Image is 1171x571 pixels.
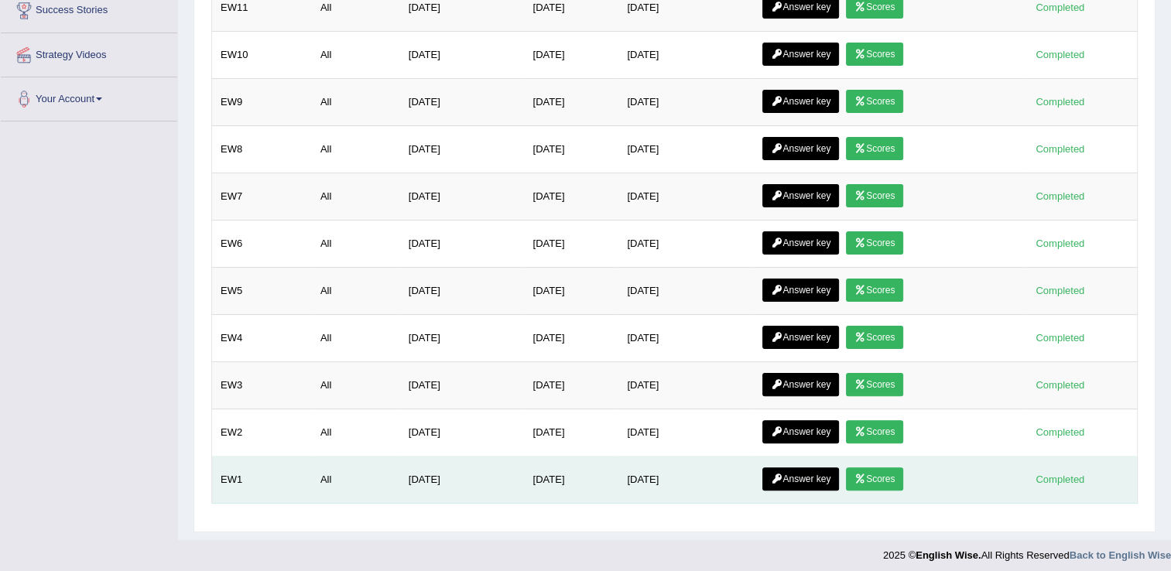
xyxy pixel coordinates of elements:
td: [DATE] [400,409,525,456]
div: Completed [1030,471,1091,487]
td: [DATE] [618,456,754,504]
a: Scores [846,184,903,207]
td: [DATE] [400,362,525,409]
td: [DATE] [618,173,754,221]
div: Completed [1030,377,1091,393]
td: All [312,221,400,268]
a: Your Account [1,77,177,116]
td: [DATE] [618,126,754,173]
div: Completed [1030,282,1091,299]
td: All [312,315,400,362]
a: Answer key [762,90,839,113]
a: Scores [846,420,903,443]
td: [DATE] [400,126,525,173]
a: Back to English Wise [1070,549,1171,561]
td: [DATE] [524,362,618,409]
td: [DATE] [618,221,754,268]
a: Scores [846,279,903,302]
td: All [312,409,400,456]
td: All [312,456,400,504]
td: [DATE] [400,173,525,221]
div: 2025 © All Rights Reserved [883,540,1171,562]
div: Completed [1030,94,1091,110]
td: [DATE] [400,315,525,362]
td: EW1 [212,456,312,504]
td: EW9 [212,79,312,126]
td: [DATE] [618,315,754,362]
a: Answer key [762,467,839,491]
td: [DATE] [524,126,618,173]
td: [DATE] [400,456,525,504]
td: [DATE] [618,362,754,409]
td: [DATE] [618,268,754,315]
div: Completed [1030,188,1091,204]
td: All [312,362,400,409]
td: EW10 [212,32,312,79]
td: [DATE] [400,268,525,315]
a: Answer key [762,43,839,66]
td: [DATE] [524,268,618,315]
td: [DATE] [524,173,618,221]
a: Scores [846,231,903,255]
a: Answer key [762,231,839,255]
div: Completed [1030,330,1091,346]
div: Completed [1030,141,1091,157]
td: EW5 [212,268,312,315]
div: Completed [1030,235,1091,251]
a: Answer key [762,137,839,160]
td: EW6 [212,221,312,268]
a: Scores [846,90,903,113]
a: Answer key [762,373,839,396]
a: Answer key [762,420,839,443]
td: EW4 [212,315,312,362]
td: EW3 [212,362,312,409]
td: [DATE] [524,315,618,362]
td: All [312,268,400,315]
td: [DATE] [400,32,525,79]
a: Answer key [762,279,839,302]
td: EW8 [212,126,312,173]
a: Scores [846,137,903,160]
td: [DATE] [524,409,618,456]
td: [DATE] [618,79,754,126]
td: [DATE] [524,79,618,126]
a: Strategy Videos [1,33,177,72]
a: Answer key [762,326,839,349]
a: Scores [846,43,903,66]
td: [DATE] [400,79,525,126]
a: Scores [846,326,903,349]
td: [DATE] [400,221,525,268]
a: Scores [846,467,903,491]
td: EW7 [212,173,312,221]
td: All [312,126,400,173]
a: Scores [846,373,903,396]
div: Completed [1030,424,1091,440]
td: [DATE] [524,456,618,504]
td: All [312,173,400,221]
div: Completed [1030,46,1091,63]
td: All [312,79,400,126]
td: [DATE] [524,221,618,268]
strong: English Wise. [916,549,981,561]
td: EW2 [212,409,312,456]
td: [DATE] [524,32,618,79]
a: Answer key [762,184,839,207]
td: All [312,32,400,79]
td: [DATE] [618,32,754,79]
td: [DATE] [618,409,754,456]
